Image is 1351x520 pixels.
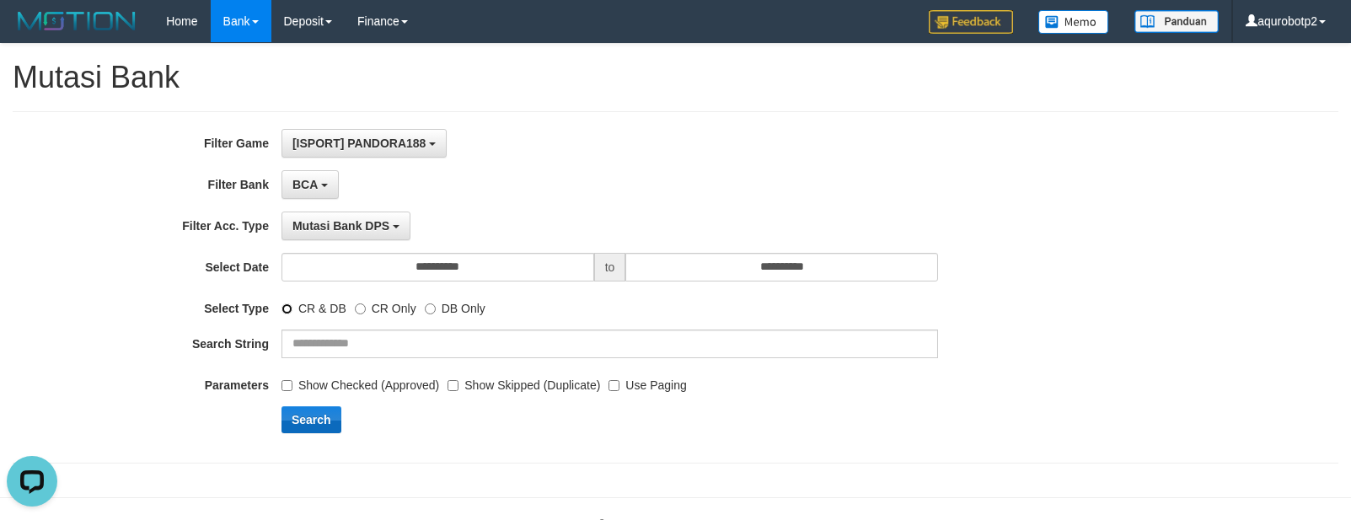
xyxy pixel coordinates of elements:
[594,253,626,281] span: to
[281,380,292,391] input: Show Checked (Approved)
[355,303,366,314] input: CR Only
[1134,10,1219,33] img: panduan.png
[292,178,318,191] span: BCA
[281,371,439,394] label: Show Checked (Approved)
[425,294,485,317] label: DB Only
[1038,10,1109,34] img: Button%20Memo.svg
[355,294,416,317] label: CR Only
[425,303,436,314] input: DB Only
[608,371,686,394] label: Use Paging
[448,371,600,394] label: Show Skipped (Duplicate)
[281,170,339,199] button: BCA
[281,406,341,433] button: Search
[281,303,292,314] input: CR & DB
[608,380,619,391] input: Use Paging
[281,129,447,158] button: [ISPORT] PANDORA188
[292,219,389,233] span: Mutasi Bank DPS
[13,61,1338,94] h1: Mutasi Bank
[281,294,346,317] label: CR & DB
[7,7,57,57] button: Open LiveChat chat widget
[281,212,410,240] button: Mutasi Bank DPS
[448,380,458,391] input: Show Skipped (Duplicate)
[292,137,426,150] span: [ISPORT] PANDORA188
[929,10,1013,34] img: Feedback.jpg
[13,8,141,34] img: MOTION_logo.png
